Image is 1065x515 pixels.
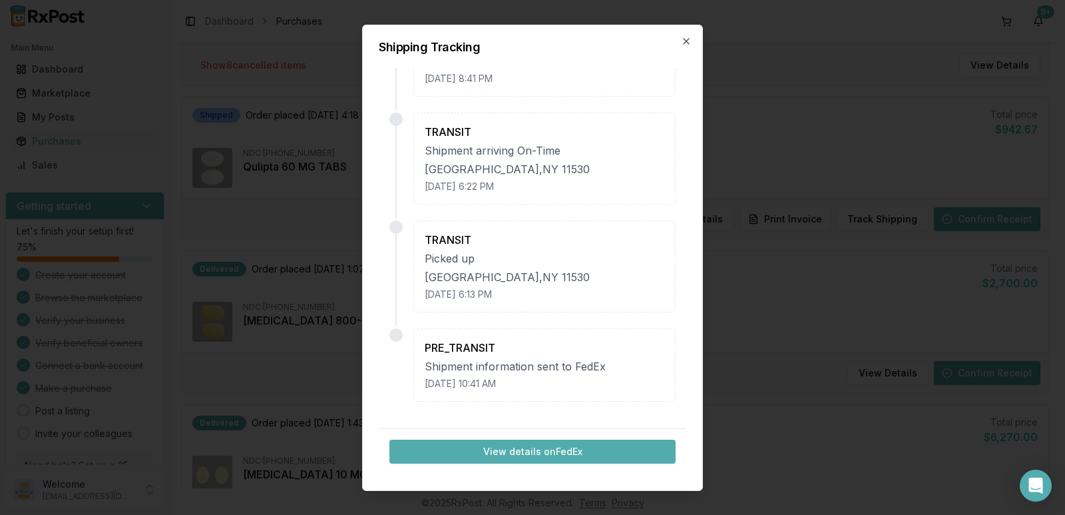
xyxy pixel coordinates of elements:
[425,179,664,193] div: [DATE] 6:22 PM
[425,358,664,374] div: Shipment information sent to FedEx
[379,41,686,53] h2: Shipping Tracking
[425,376,664,390] div: [DATE] 10:41 AM
[425,287,664,300] div: [DATE] 6:13 PM
[425,339,664,355] div: PRE_TRANSIT
[425,71,664,85] div: [DATE] 8:41 PM
[425,123,664,139] div: TRANSIT
[425,231,664,247] div: TRANSIT
[425,142,664,158] div: Shipment arriving On-Time
[425,161,664,177] div: [GEOGRAPHIC_DATA] , NY 11530
[425,250,664,266] div: Picked up
[389,440,676,464] button: View details onFedEx
[425,268,664,284] div: [GEOGRAPHIC_DATA] , NY 11530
